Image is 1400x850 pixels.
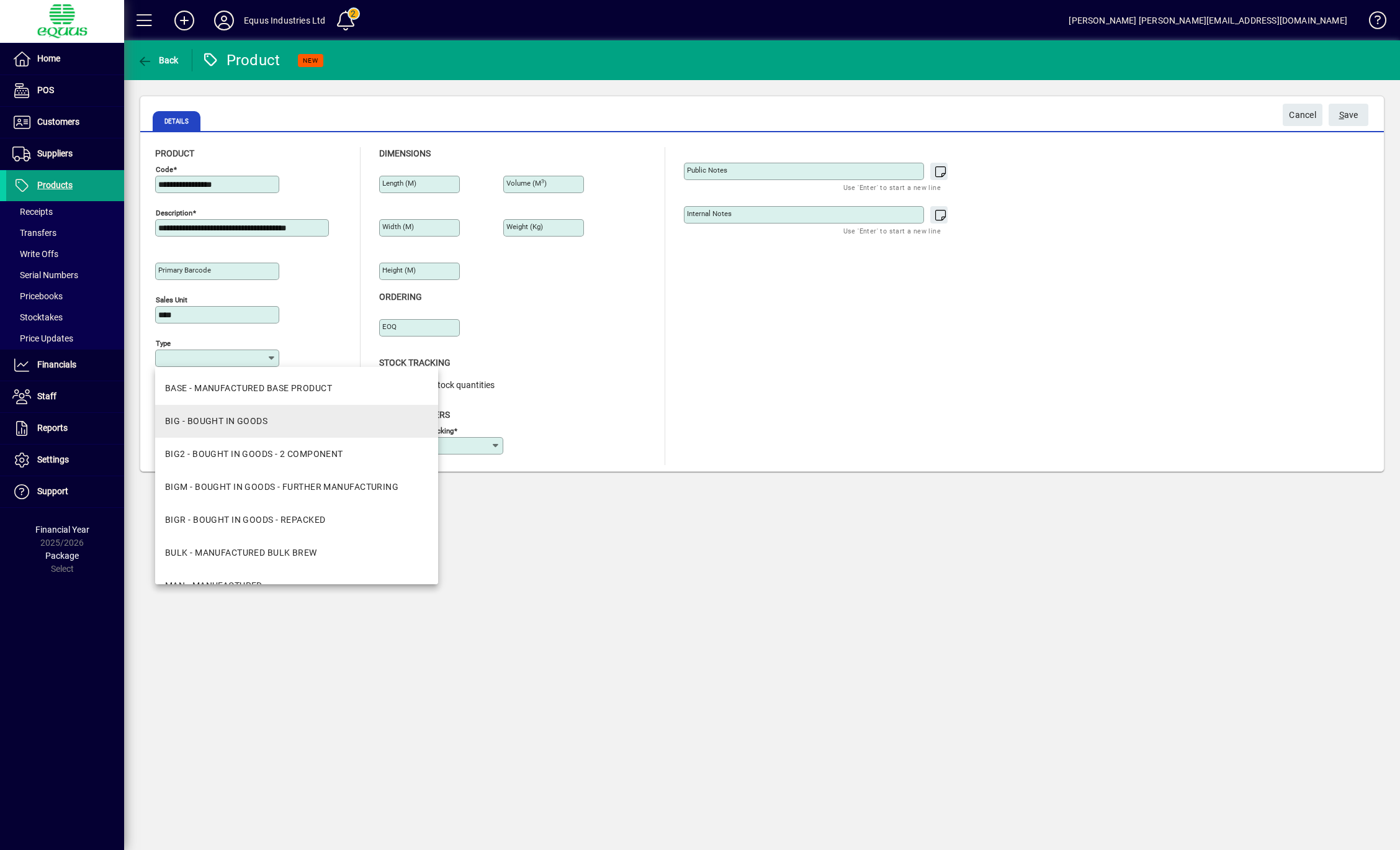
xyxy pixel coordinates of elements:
[37,454,69,464] span: Settings
[6,476,124,507] a: Support
[6,222,124,243] a: Transfers
[165,481,398,494] div: BIGM - BOUGHT IN GOODS - FURTHER MANUFACTURING
[843,180,941,194] mat-hint: Use 'Enter' to start a new line
[37,180,73,190] span: Products
[165,448,343,461] div: BIG2 - BOUGHT IN GOODS - 2 COMPONENT
[137,55,179,65] span: Back
[156,339,171,348] mat-label: Type
[155,372,438,405] mat-option: BASE - MANUFACTURED BASE PRODUCT
[155,504,438,536] mat-option: BIGR - BOUGHT IN GOODS - REPACKED
[164,9,204,32] button: Add
[379,148,431,158] span: Dimensions
[12,333,73,343] span: Price Updates
[37,148,73,158] span: Suppliers
[156,209,192,217] mat-label: Description
[382,266,416,274] mat-label: Height (m)
[37,85,54,95] span: POS
[6,381,124,412] a: Staff
[155,438,438,471] mat-option: BIG2 - BOUGHT IN GOODS - 2 COMPONENT
[6,243,124,264] a: Write Offs
[6,138,124,170] a: Suppliers
[202,50,280,70] div: Product
[1339,105,1358,125] span: ave
[6,75,124,106] a: POS
[1360,2,1384,43] a: Knowledge Base
[12,207,53,217] span: Receipts
[165,382,332,395] div: BASE - MANUFACTURED BASE PRODUCT
[37,117,79,127] span: Customers
[410,380,495,390] span: Track stock quantities
[6,286,124,307] a: Pricebooks
[843,224,941,238] mat-hint: Use 'Enter' to start a new line
[6,413,124,444] a: Reports
[6,264,124,286] a: Serial Numbers
[165,579,262,592] div: MAN - MANUFACTURED
[37,391,56,401] span: Staff
[382,179,416,188] mat-label: Length (m)
[6,307,124,328] a: Stocktakes
[1069,11,1347,30] div: [PERSON_NAME] [PERSON_NAME][EMAIL_ADDRESS][DOMAIN_NAME]
[12,228,56,238] span: Transfers
[382,222,414,231] mat-label: Width (m)
[12,291,63,301] span: Pricebooks
[124,49,192,71] app-page-header-button: Back
[165,415,267,428] div: BIG - BOUGHT IN GOODS
[687,166,727,174] mat-label: Public Notes
[155,148,194,158] span: Product
[1289,105,1316,125] span: Cancel
[1339,110,1344,120] span: S
[6,350,124,381] a: Financials
[37,359,76,369] span: Financials
[153,111,200,131] span: Details
[37,53,60,63] span: Home
[35,525,89,535] span: Financial Year
[1329,104,1368,126] button: Save
[37,486,68,496] span: Support
[6,43,124,75] a: Home
[12,270,78,280] span: Serial Numbers
[158,266,211,274] mat-label: Primary barcode
[155,569,438,602] mat-option: MAN - MANUFACTURED
[6,445,124,476] a: Settings
[506,179,547,188] mat-label: Volume (m )
[303,57,318,65] span: NEW
[6,201,124,222] a: Receipts
[45,551,79,561] span: Package
[6,328,124,349] a: Price Updates
[165,513,325,527] div: BIGR - BOUGHT IN GOODS - REPACKED
[379,358,451,368] span: Stock Tracking
[134,49,182,71] button: Back
[37,423,68,433] span: Reports
[165,546,317,559] div: BULK - MANUFACTURED BULK BREW
[687,209,732,218] mat-label: Internal Notes
[155,405,438,438] mat-option: BIG - BOUGHT IN GOODS
[156,165,173,174] mat-label: Code
[382,322,397,331] mat-label: EOQ
[506,222,543,231] mat-label: Weight (Kg)
[541,178,544,184] sup: 3
[155,536,438,569] mat-option: BULK - MANUFACTURED BULK BREW
[379,292,422,302] span: Ordering
[6,107,124,138] a: Customers
[156,296,187,304] mat-label: Sales unit
[12,312,63,322] span: Stocktakes
[1283,104,1322,126] button: Cancel
[204,9,244,32] button: Profile
[155,471,438,504] mat-option: BIGM - BOUGHT IN GOODS - FURTHER MANUFACTURING
[12,249,58,259] span: Write Offs
[244,11,326,30] div: Equus Industries Ltd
